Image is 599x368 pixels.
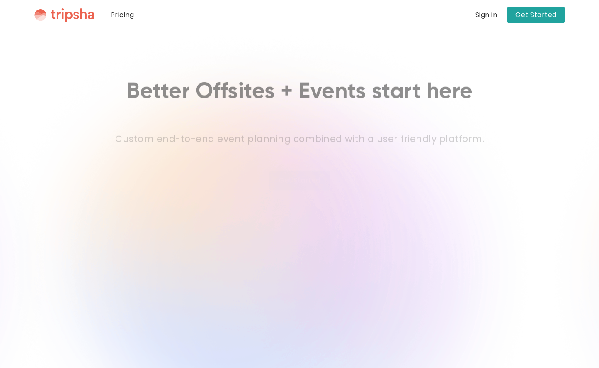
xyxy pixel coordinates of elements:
div: Sign in [475,12,497,18]
strong: Custom end-to-end event planning combined with a user friendly platform. [115,132,484,145]
a: Sign in [475,10,497,20]
a: home [34,8,94,22]
a: Get Started [507,7,565,23]
img: Tripsha Logo [34,8,94,22]
h1: Better Offsites + Events start here [126,79,473,105]
a: Get Started [269,170,330,190]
